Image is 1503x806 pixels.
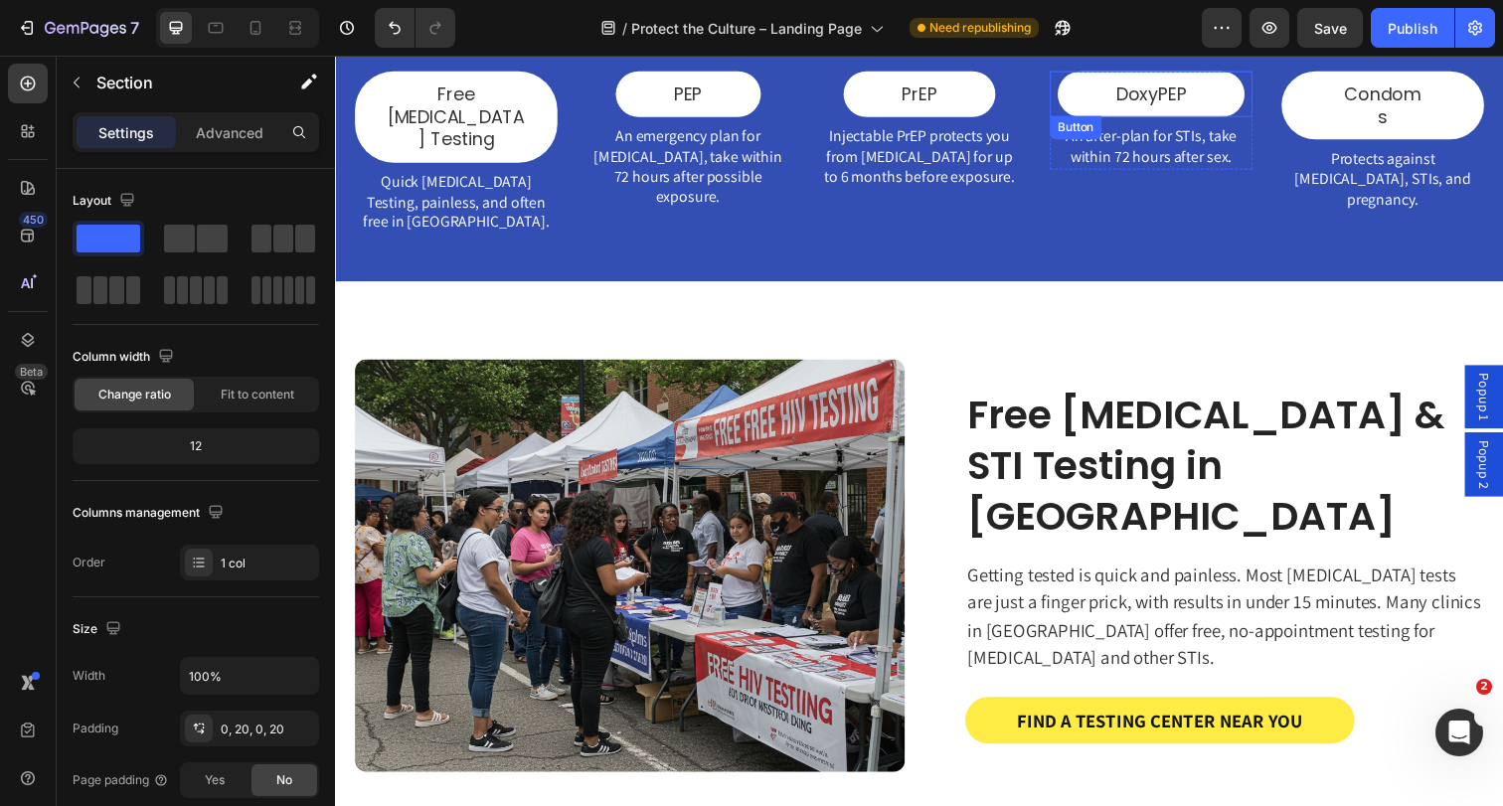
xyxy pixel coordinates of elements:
p: Settings [98,122,154,143]
div: Width [73,667,105,685]
span: Yes [205,771,225,789]
p: Free [MEDICAL_DATA] Testing [50,28,197,97]
div: Column width [73,344,178,371]
p: An after-plan for STIs, take within 72 hours after sex. [732,73,934,114]
div: Order [73,554,105,571]
a: Condoms [966,16,1173,86]
span: No [276,771,292,789]
button: Save [1297,8,1363,48]
span: Popup 2 [1163,393,1183,442]
div: Publish [1388,18,1437,39]
span: Need republishing [929,19,1031,37]
p: 7 [130,16,139,40]
span: Popup 1 [1163,324,1183,373]
p: FIND A TESTING CENTER NEAR YOU [696,667,988,692]
a: FIND A TESTING CENTER NEAR YOU [643,655,1041,704]
span: Protect the Culture – Landing Page [631,18,862,39]
button: Publish [1371,8,1454,48]
span: Save [1314,20,1347,37]
p: PEP [346,28,375,51]
iframe: Design area [335,56,1503,806]
div: Padding [73,720,118,737]
input: Auto [181,658,318,694]
div: Layout [73,188,139,215]
p: Getting tested is quick and painless. Most [MEDICAL_DATA] tests are just a finger prick, with res... [645,516,1171,629]
div: 1 col [221,555,314,572]
a: Free [MEDICAL_DATA] Testing [20,16,227,109]
div: Undo/Redo [375,8,455,48]
div: 0, 20, 0, 20 [221,721,314,738]
a: PEP [286,16,434,63]
p: Condoms [1026,28,1113,75]
p: PrEP [579,28,614,51]
div: Button [734,65,778,82]
a: PrEP [519,16,674,63]
span: / [622,18,627,39]
span: 2 [1476,679,1492,695]
span: Change ratio [98,386,171,403]
div: Columns management [73,500,228,527]
div: Beta [15,364,48,380]
div: Page padding [73,771,169,789]
img: gempages_495298386128274549-3dd1d087-4b84-4fc2-b176-e032d3558315.jpg [20,310,582,731]
p: DoxyPEP [797,28,869,51]
span: Fit to content [221,386,294,403]
div: 12 [77,432,315,460]
p: Section [96,71,259,94]
div: 450 [19,212,48,228]
p: Injectable PrEP protects you from [MEDICAL_DATA] for up to 6 months before exposure. [495,73,698,134]
div: Size [73,616,125,643]
p: Advanced [196,122,263,143]
p: An emergency plan for [MEDICAL_DATA], take within 72 hours after possible exposure. [258,73,461,155]
h2: Free [MEDICAL_DATA] & STI Testing in [GEOGRAPHIC_DATA] [643,339,1173,498]
p: Quick [MEDICAL_DATA] Testing, painless, and often free in [GEOGRAPHIC_DATA]. [22,119,225,181]
a: DoxyPEP [738,16,928,63]
p: Protects against [MEDICAL_DATA], STIs, and pregnancy. [968,95,1171,157]
button: 7 [8,8,148,48]
iframe: Intercom live chat [1435,709,1483,756]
